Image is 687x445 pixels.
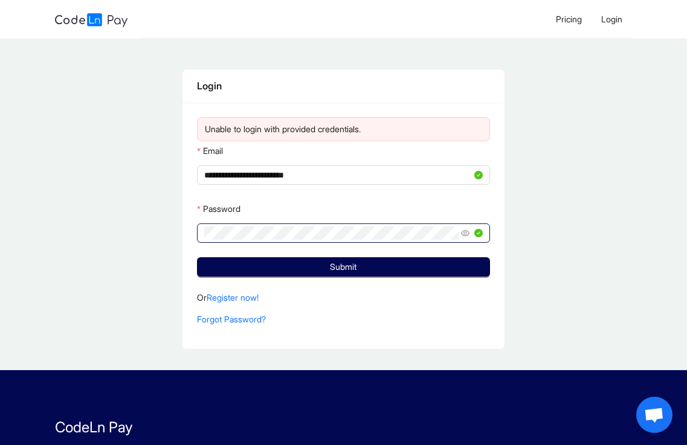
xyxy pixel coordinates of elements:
span: Login [601,14,622,24]
a: Register now! [207,292,259,303]
span: eye [461,229,469,237]
input: Email [204,168,471,182]
div: Open chat [636,397,672,433]
span: Submit [330,260,356,274]
p: Or [197,291,489,304]
div: Login [197,78,489,94]
label: Password [197,199,240,219]
button: Submit [197,257,489,277]
img: logo [55,13,127,27]
p: CodeLn Pay [55,417,632,438]
div: Unable to login with provided credentials. [205,123,482,136]
input: Password [204,226,458,240]
span: Pricing [556,14,582,24]
label: Email [197,141,222,161]
a: Forgot Password? [197,314,266,324]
